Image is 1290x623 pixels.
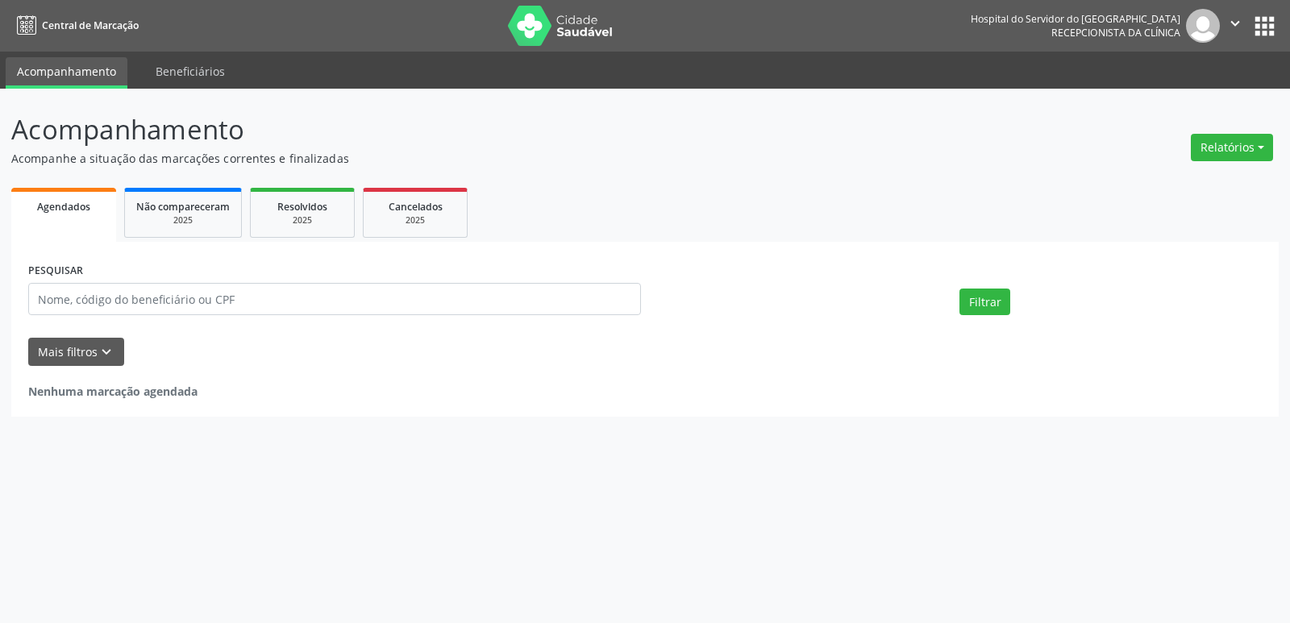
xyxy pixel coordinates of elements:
div: 2025 [375,214,456,226]
strong: Nenhuma marcação agendada [28,384,198,399]
input: Nome, código do beneficiário ou CPF [28,283,641,315]
a: Beneficiários [144,57,236,85]
button: Filtrar [959,289,1010,316]
span: Recepcionista da clínica [1051,26,1180,39]
a: Central de Marcação [11,12,139,39]
span: Resolvidos [277,200,327,214]
p: Acompanhamento [11,110,898,150]
i:  [1226,15,1244,32]
span: Não compareceram [136,200,230,214]
span: Agendados [37,200,90,214]
div: Hospital do Servidor do [GEOGRAPHIC_DATA] [971,12,1180,26]
i: keyboard_arrow_down [98,343,115,361]
p: Acompanhe a situação das marcações correntes e finalizadas [11,150,898,167]
a: Acompanhamento [6,57,127,89]
img: img [1186,9,1220,43]
span: Central de Marcação [42,19,139,32]
button: Mais filtroskeyboard_arrow_down [28,338,124,366]
div: 2025 [136,214,230,226]
button:  [1220,9,1250,43]
label: PESQUISAR [28,259,83,284]
div: 2025 [262,214,343,226]
button: apps [1250,12,1279,40]
button: Relatórios [1191,134,1273,161]
span: Cancelados [389,200,443,214]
